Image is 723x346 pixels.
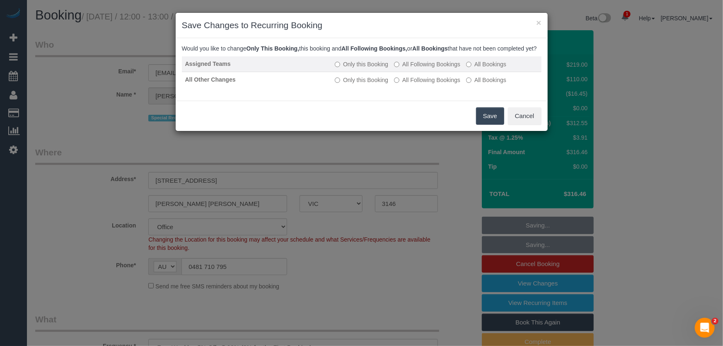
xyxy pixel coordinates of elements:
[335,60,388,68] label: All other bookings in the series will remain the same.
[412,45,448,52] b: All Bookings
[394,76,460,84] label: This and all the bookings after it will be changed.
[394,77,399,83] input: All Following Bookings
[466,77,472,83] input: All Bookings
[182,44,542,53] p: Would you like to change this booking and or that have not been completed yet?
[394,60,460,68] label: This and all the bookings after it will be changed.
[466,62,472,67] input: All Bookings
[335,76,388,84] label: All other bookings in the series will remain the same.
[508,107,542,125] button: Cancel
[182,19,542,31] h3: Save Changes to Recurring Booking
[712,318,718,324] span: 2
[247,45,300,52] b: Only This Booking,
[536,18,541,27] button: ×
[185,60,231,67] strong: Assigned Teams
[466,60,506,68] label: All bookings that have not been completed yet will be changed.
[466,76,506,84] label: All bookings that have not been completed yet will be changed.
[695,318,715,338] iframe: Intercom live chat
[476,107,504,125] button: Save
[394,62,399,67] input: All Following Bookings
[185,76,236,83] strong: All Other Changes
[335,62,340,67] input: Only this Booking
[335,77,340,83] input: Only this Booking
[341,45,407,52] b: All Following Bookings,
